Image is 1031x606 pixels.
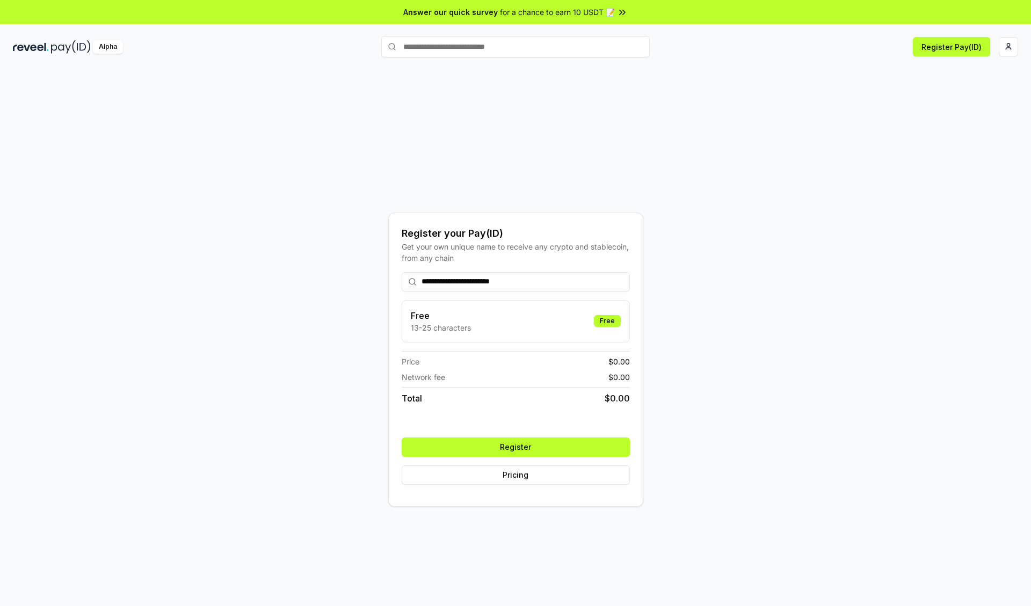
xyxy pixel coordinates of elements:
[13,40,49,54] img: reveel_dark
[500,6,615,18] span: for a chance to earn 10 USDT 📝
[402,226,630,241] div: Register your Pay(ID)
[402,392,422,405] span: Total
[608,371,630,383] span: $ 0.00
[402,356,419,367] span: Price
[402,241,630,264] div: Get your own unique name to receive any crypto and stablecoin, from any chain
[51,40,91,54] img: pay_id
[402,465,630,485] button: Pricing
[594,315,621,327] div: Free
[403,6,498,18] span: Answer our quick survey
[402,437,630,457] button: Register
[605,392,630,405] span: $ 0.00
[402,371,445,383] span: Network fee
[608,356,630,367] span: $ 0.00
[411,309,471,322] h3: Free
[93,40,123,54] div: Alpha
[411,322,471,333] p: 13-25 characters
[913,37,990,56] button: Register Pay(ID)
